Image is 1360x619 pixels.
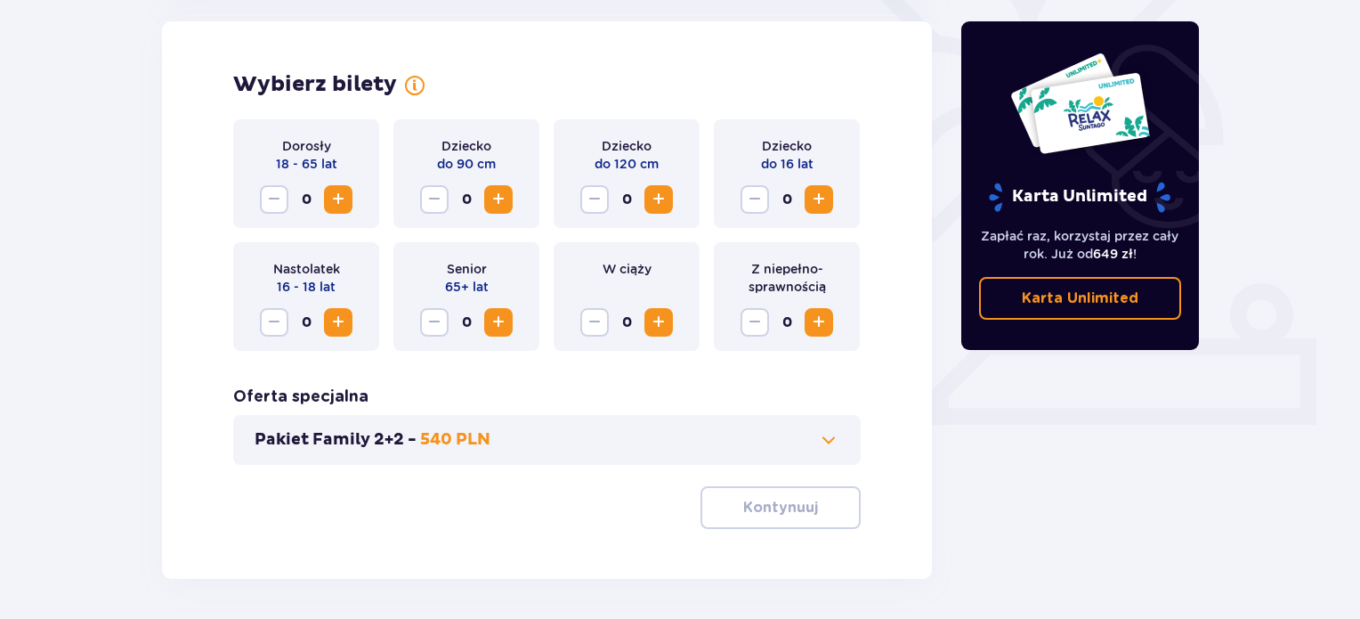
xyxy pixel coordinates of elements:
[743,498,818,517] p: Kontynuuj
[580,308,609,337] button: Decrease
[1093,247,1133,261] span: 649 zł
[282,137,331,155] p: Dorosły
[445,278,489,296] p: 65+ lat
[761,155,814,173] p: do 16 lat
[602,137,652,155] p: Dziecko
[324,185,352,214] button: Increase
[276,155,337,173] p: 18 - 65 lat
[805,185,833,214] button: Increase
[260,308,288,337] button: Decrease
[437,155,496,173] p: do 90 cm
[452,185,481,214] span: 0
[233,387,368,408] p: Oferta specjalna
[420,185,449,214] button: Decrease
[805,308,833,337] button: Increase
[644,185,673,214] button: Increase
[292,308,320,337] span: 0
[979,277,1182,320] a: Karta Unlimited
[260,185,288,214] button: Decrease
[762,137,812,155] p: Dziecko
[741,185,769,214] button: Decrease
[484,185,513,214] button: Increase
[987,182,1172,213] p: Karta Unlimited
[324,308,352,337] button: Increase
[233,71,397,98] p: Wybierz bilety
[255,429,417,451] p: Pakiet Family 2+2 -
[700,486,861,529] button: Kontynuuj
[979,227,1182,263] p: Zapłać raz, korzystaj przez cały rok. Już od !
[277,278,336,296] p: 16 - 18 lat
[447,260,487,278] p: Senior
[420,429,490,451] p: 540 PLN
[452,308,481,337] span: 0
[728,260,846,296] p: Z niepełno­sprawnością
[420,308,449,337] button: Decrease
[741,308,769,337] button: Decrease
[612,185,641,214] span: 0
[612,308,641,337] span: 0
[441,137,491,155] p: Dziecko
[1022,289,1138,308] p: Karta Unlimited
[603,260,652,278] p: W ciąży
[255,429,839,451] button: Pakiet Family 2+2 -540 PLN
[773,308,801,337] span: 0
[273,260,340,278] p: Nastolatek
[580,185,609,214] button: Decrease
[484,308,513,337] button: Increase
[773,185,801,214] span: 0
[644,308,673,337] button: Increase
[292,185,320,214] span: 0
[595,155,659,173] p: do 120 cm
